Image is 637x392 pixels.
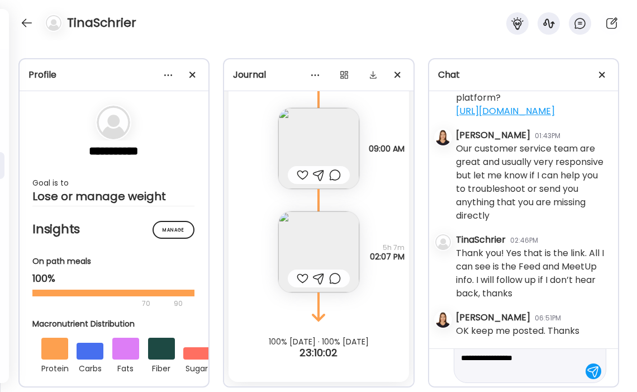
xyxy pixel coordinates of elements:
span: 02:07 PM [370,252,405,261]
div: 90 [173,297,184,310]
div: Is this the link that you are using to try to login to the learning platform? [456,64,609,118]
div: 70 [32,297,170,310]
div: 02:46PM [510,235,538,245]
div: Chat [438,68,609,82]
div: 06:51PM [535,313,561,323]
img: avatars%2FQdTC4Ww4BLWxZchG7MOpRAAuEek1 [435,130,451,145]
a: [URL][DOMAIN_NAME] [456,105,555,117]
div: Manage [153,221,194,239]
img: bg-avatar-default.svg [46,15,61,31]
div: TinaSchrier [456,233,506,247]
div: Lose or manage weight [32,190,194,203]
div: Profile [28,68,199,82]
div: Macronutrient Distribution [32,318,219,330]
div: fats [112,360,139,375]
div: Our customer service team are great and usually very responsive but let me know if I can help you... [456,142,609,223]
div: protein [41,360,68,375]
img: images%2FqYSaYuBjSnO7TLvNQKbFpXLnISD3%2FdQXFuSXL2jaFvFbM9AC5%2FbHorFVRgHP0MG8KfPoSv_240 [278,108,359,189]
img: images%2FqYSaYuBjSnO7TLvNQKbFpXLnISD3%2FfwgwRzBXaMzIvM15k55n%2FhGFSxz3HzmLWGdKWCZ2J_240 [278,211,359,292]
div: 100% [DATE] · 100% [DATE] [224,337,413,346]
h4: TinaSchrier [67,14,136,32]
h2: Insights [32,221,194,238]
div: Goal is to [32,176,194,190]
div: fiber [148,360,175,375]
div: On path meals [32,256,194,267]
div: 23:10:02 [224,346,413,360]
span: 09:00 AM [369,144,405,153]
div: Thank you! Yes that is the link. All I can see is the Feed and MeetUp info. I will follow up if I... [456,247,609,300]
div: sugar [183,360,210,375]
div: [PERSON_NAME] [456,311,530,324]
img: bg-avatar-default.svg [435,234,451,250]
div: [PERSON_NAME] [456,129,530,142]
img: bg-avatar-default.svg [97,106,130,139]
div: 100% [32,272,194,285]
span: 5h 7m [370,243,405,252]
img: avatars%2FQdTC4Ww4BLWxZchG7MOpRAAuEek1 [435,312,451,328]
div: 01:43PM [535,131,560,141]
div: Journal [233,68,404,82]
div: OK keep me posted. Thanks [456,324,579,338]
div: carbs [77,360,103,375]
